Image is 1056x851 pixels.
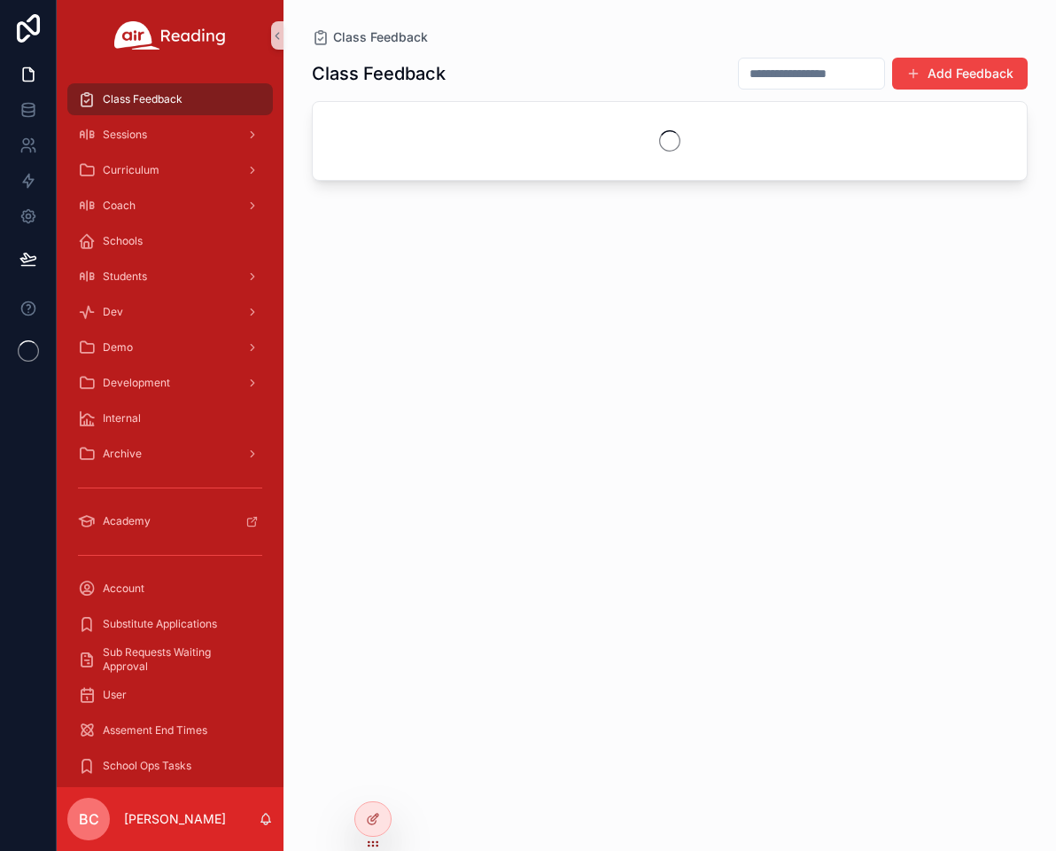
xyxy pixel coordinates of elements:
span: Account [103,582,144,596]
a: Development [67,367,273,399]
span: Sub Requests Waiting Approval [103,645,255,674]
a: Demo [67,332,273,363]
a: Internal [67,402,273,434]
span: Substitute Applications [103,617,217,631]
span: User [103,688,127,702]
span: Coach [103,199,136,213]
a: Substitute Applications [67,608,273,640]
span: Class Feedback [333,28,428,46]
a: Class Feedback [312,28,428,46]
a: Class Feedback [67,83,273,115]
span: Development [103,376,170,390]
span: Class Feedback [103,92,182,106]
a: Schools [67,225,273,257]
span: Demo [103,340,133,355]
p: [PERSON_NAME] [124,810,226,828]
button: Add Feedback [892,58,1028,90]
a: Students [67,261,273,293]
a: User [67,679,273,711]
span: Sessions [103,128,147,142]
span: Internal [103,411,141,425]
span: Academy [103,514,151,528]
span: Assement End Times [103,723,207,738]
a: Sessions [67,119,273,151]
span: Schools [103,234,143,248]
a: School Ops Tasks [67,750,273,782]
h1: Class Feedback [312,61,446,86]
a: Archive [67,438,273,470]
span: Curriculum [103,163,159,177]
span: Dev [103,305,123,319]
span: BC [79,808,99,830]
a: Academy [67,505,273,537]
div: scrollable content [57,71,283,787]
img: App logo [114,21,226,50]
a: Account [67,573,273,605]
a: Dev [67,296,273,328]
a: Assement End Times [67,714,273,746]
a: Curriculum [67,154,273,186]
span: Students [103,269,147,284]
span: School Ops Tasks [103,759,191,773]
span: Archive [103,447,142,461]
a: Coach [67,190,273,222]
a: Sub Requests Waiting Approval [67,644,273,675]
